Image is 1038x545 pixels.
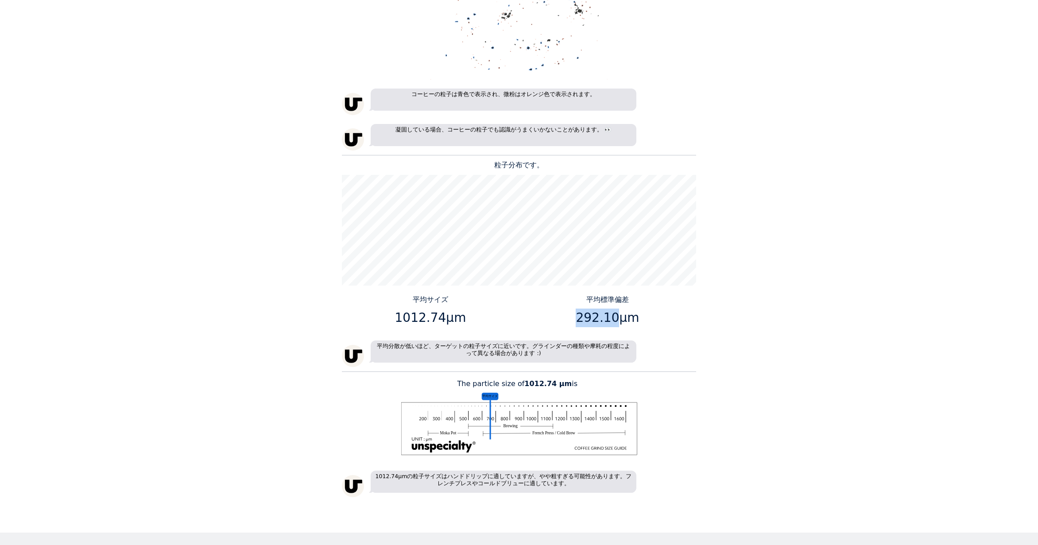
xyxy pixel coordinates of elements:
[371,89,636,111] p: コーヒーの粒子は青色で表示され、微粉はオレンジ色で表示されます。
[345,309,516,327] p: 1012.74μm
[371,340,636,363] p: 平均分散が低いほど、ターゲットの粒子サイズに近いです。グラインダーの種類や摩耗の程度によって異なる場合があります :)
[342,379,696,389] p: The particle size of is
[345,294,516,305] p: 平均サイズ
[342,160,696,170] p: 粒子分布です。
[371,471,636,493] p: 1012.74µmの粒子サイズはハンドドリップに適していますが、やや粗すぎる可能性があります。フレンチプレスやコールドブリューに適しています。
[523,294,693,305] p: 平均標準偏差
[342,128,364,151] img: unspecialty-logo
[371,124,636,146] p: 凝固している場合、コーヒーの粒子でも認識がうまくいかないことがあります。 👀
[342,345,364,367] img: unspecialty-logo
[482,394,498,398] tspan: 平均サイズ
[342,475,364,497] img: unspecialty-logo
[342,93,364,115] img: unspecialty-logo
[523,309,693,327] p: 292.10μm
[524,379,572,388] b: 1012.74 μm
